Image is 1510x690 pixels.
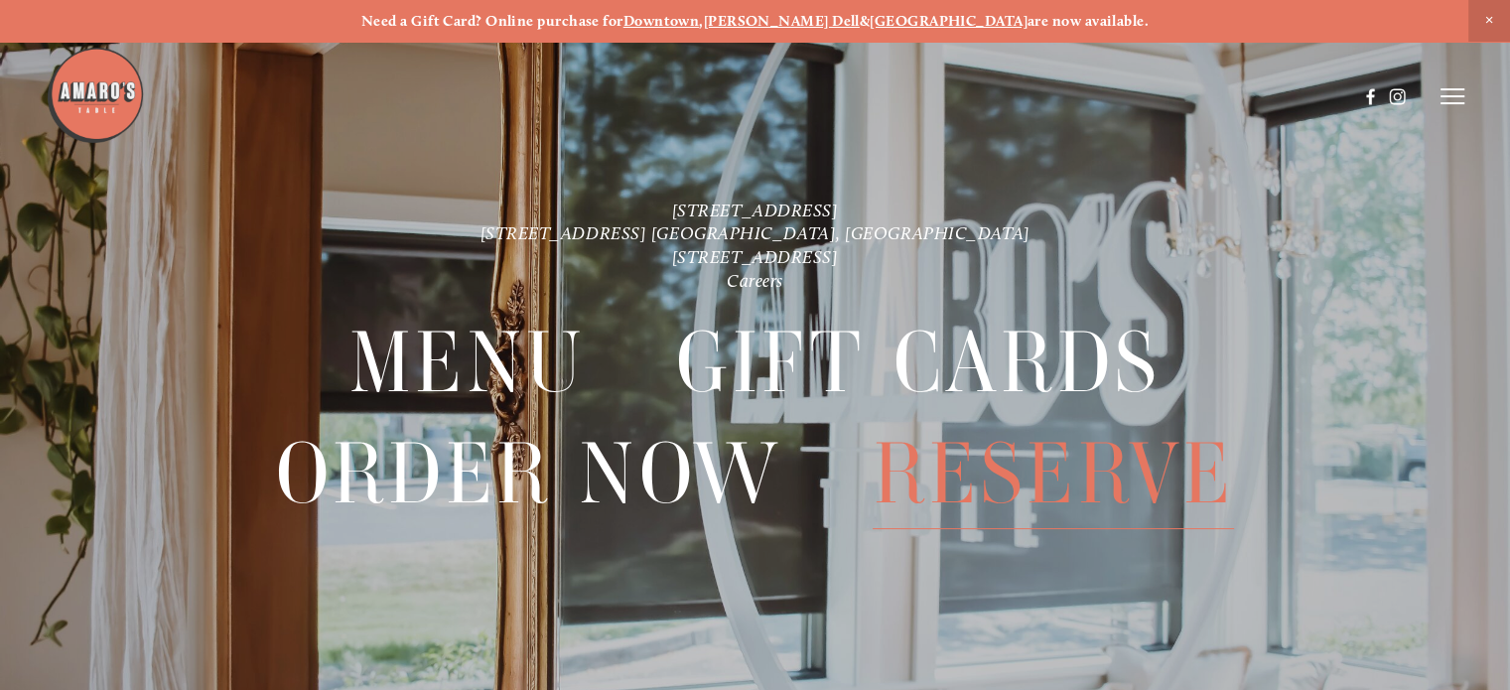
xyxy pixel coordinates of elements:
span: Gift Cards [676,308,1161,418]
a: Downtown [623,12,700,30]
a: Careers [727,270,783,292]
a: [STREET_ADDRESS] [GEOGRAPHIC_DATA], [GEOGRAPHIC_DATA] [480,222,1030,244]
strong: Need a Gift Card? Online purchase for [361,12,623,30]
strong: & [860,12,870,30]
span: Reserve [873,419,1234,529]
span: Order Now [276,419,783,529]
a: [STREET_ADDRESS] [672,199,839,220]
a: Menu [349,308,586,417]
a: [GEOGRAPHIC_DATA] [870,12,1028,30]
a: Order Now [276,419,783,528]
span: Menu [349,308,586,418]
a: Gift Cards [676,308,1161,417]
a: [STREET_ADDRESS] [672,246,839,268]
a: Reserve [873,419,1234,528]
strong: are now available. [1028,12,1149,30]
img: Amaro's Table [46,46,145,145]
a: [PERSON_NAME] Dell [704,12,860,30]
strong: , [699,12,703,30]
